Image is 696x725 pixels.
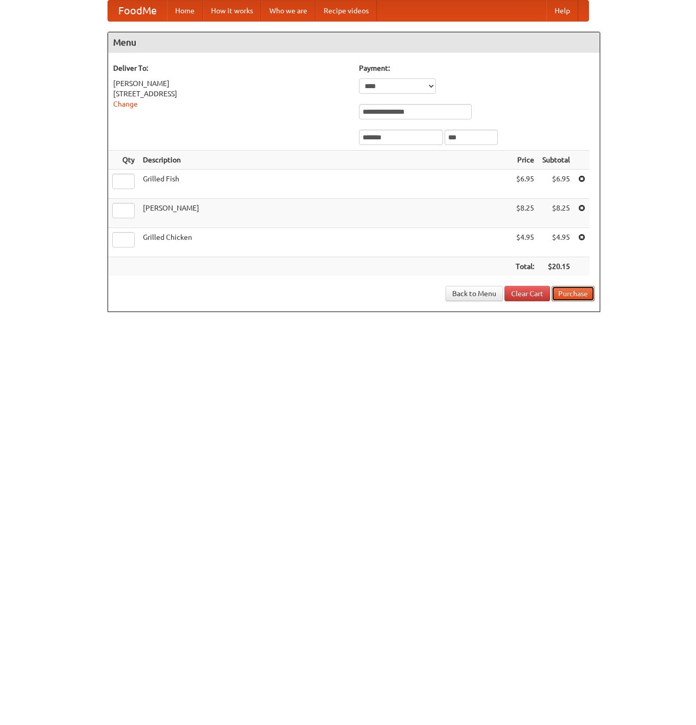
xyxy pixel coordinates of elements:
[139,228,512,257] td: Grilled Chicken
[538,151,574,170] th: Subtotal
[139,170,512,199] td: Grilled Fish
[113,78,349,89] div: [PERSON_NAME]
[139,199,512,228] td: [PERSON_NAME]
[113,100,138,108] a: Change
[108,1,167,21] a: FoodMe
[538,257,574,276] th: $20.15
[512,199,538,228] td: $8.25
[113,89,349,99] div: [STREET_ADDRESS]
[504,286,550,301] a: Clear Cart
[261,1,315,21] a: Who we are
[113,63,349,73] h5: Deliver To:
[538,170,574,199] td: $6.95
[538,199,574,228] td: $8.25
[538,228,574,257] td: $4.95
[512,151,538,170] th: Price
[512,170,538,199] td: $6.95
[512,257,538,276] th: Total:
[167,1,203,21] a: Home
[546,1,578,21] a: Help
[108,151,139,170] th: Qty
[359,63,595,73] h5: Payment:
[512,228,538,257] td: $4.95
[108,32,600,53] h4: Menu
[139,151,512,170] th: Description
[446,286,503,301] a: Back to Menu
[315,1,377,21] a: Recipe videos
[552,286,595,301] button: Purchase
[203,1,261,21] a: How it works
